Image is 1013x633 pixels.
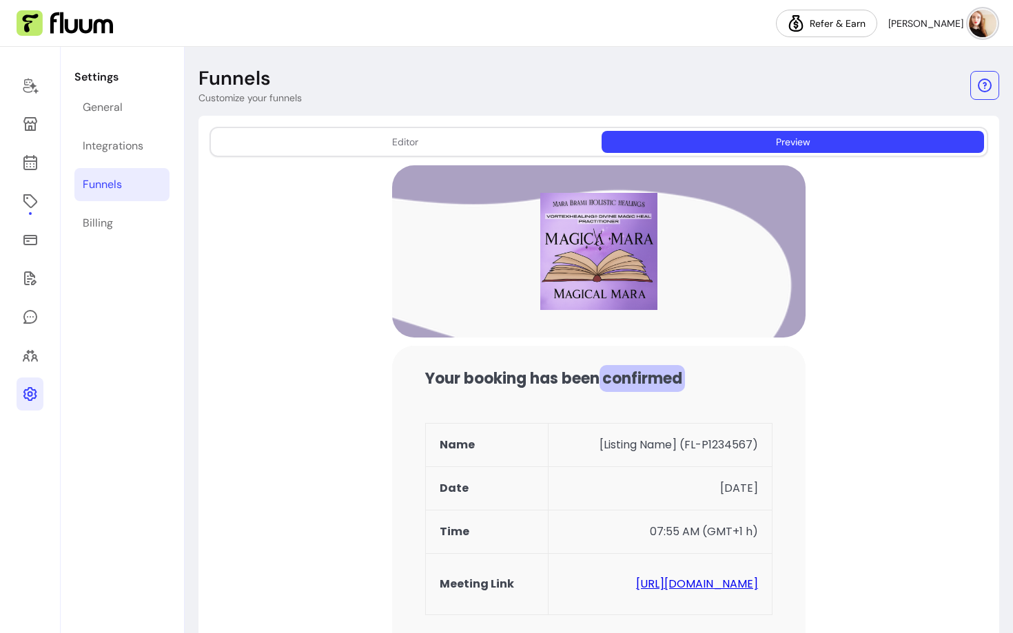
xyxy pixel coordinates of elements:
[969,10,996,37] img: avatar
[392,135,418,149] div: Editor
[17,377,43,411] a: Settings
[216,388,339,450] td: Meeting Link
[17,10,113,37] img: Fluum Logo
[74,129,170,163] a: Integrations
[74,207,170,240] a: Billing
[17,69,43,102] a: Home
[83,215,113,231] div: Billing
[74,69,170,85] p: Settings
[216,488,323,504] span: [Listing Description]
[83,138,143,154] div: Integrations
[216,258,339,302] td: Name
[216,203,563,225] div: Your booking has been
[17,185,43,218] a: Offerings
[17,107,43,141] a: My Page
[198,91,302,105] p: Customize your funnels
[17,262,43,295] a: Forms
[17,300,43,333] a: My Messages
[776,135,810,149] div: Preview
[17,146,43,179] a: Calendar
[83,176,122,193] div: Funnels
[339,345,563,388] td: 07:55 AM (GMT+1 h)
[339,302,563,345] td: [DATE]
[216,472,287,488] b: Description:
[74,168,170,201] a: Funnels
[776,10,877,37] a: Refer & Earn
[390,200,475,227] span: confirmed
[83,99,123,116] div: General
[888,10,996,37] button: avatar[PERSON_NAME]
[216,345,339,388] td: Time
[17,223,43,256] a: Sales
[216,302,339,345] td: Date
[17,339,43,372] a: Clients
[74,91,170,124] a: General
[339,258,563,302] td: [Listing Name] (FL-P1234567)
[198,66,271,91] p: Funnels
[331,28,448,145] img: Fluum Logo
[888,17,963,30] span: [PERSON_NAME]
